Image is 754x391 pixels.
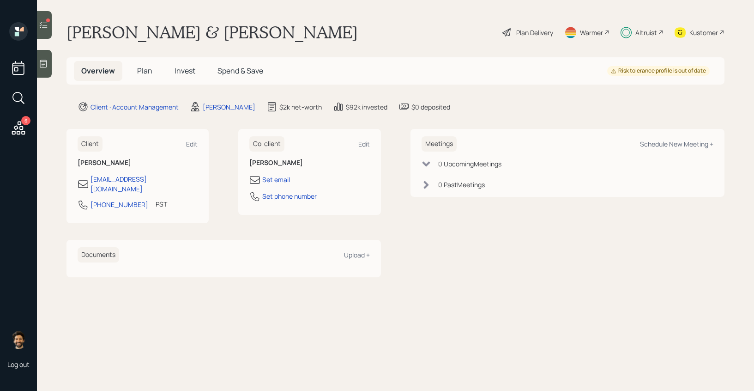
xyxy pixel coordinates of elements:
div: Set email [262,175,290,184]
div: Altruist [635,28,657,37]
div: PST [156,199,167,209]
div: Schedule New Meeting + [640,140,713,148]
div: $92k invested [346,102,387,112]
div: $2k net-worth [279,102,322,112]
img: eric-schwartz-headshot.png [9,330,28,349]
h6: Client [78,136,103,152]
div: Risk tolerance profile is out of date [611,67,706,75]
h6: [PERSON_NAME] [249,159,369,167]
div: Edit [358,140,370,148]
span: Spend & Save [217,66,263,76]
div: $0 deposited [411,102,450,112]
div: Warmer [580,28,603,37]
div: [EMAIL_ADDRESS][DOMAIN_NAME] [90,174,198,194]
h6: Meetings [422,136,457,152]
div: 0 Past Meeting s [438,180,485,189]
div: Log out [7,360,30,369]
span: Invest [175,66,195,76]
div: Kustomer [689,28,718,37]
div: Set phone number [262,191,317,201]
div: Edit [186,140,198,148]
div: 6 [21,116,30,125]
div: Upload + [344,250,370,259]
h6: Documents [78,247,119,263]
h6: [PERSON_NAME] [78,159,198,167]
div: Client · Account Management [90,102,179,112]
h6: Co-client [249,136,284,152]
h1: [PERSON_NAME] & [PERSON_NAME] [66,22,358,43]
div: 0 Upcoming Meeting s [438,159,501,169]
span: Overview [81,66,115,76]
div: Plan Delivery [516,28,553,37]
span: Plan [137,66,152,76]
div: [PERSON_NAME] [203,102,255,112]
div: [PHONE_NUMBER] [90,200,148,209]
